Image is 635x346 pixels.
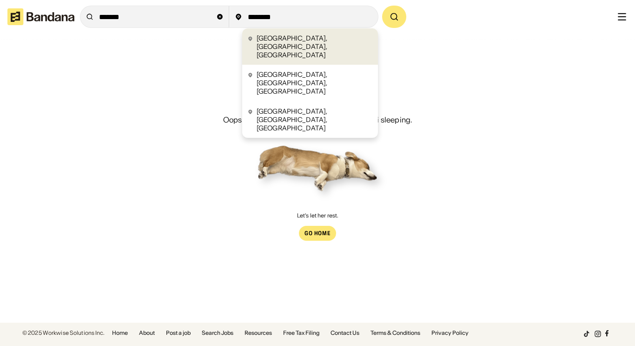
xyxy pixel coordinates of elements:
div: [GEOGRAPHIC_DATA], [GEOGRAPHIC_DATA], [GEOGRAPHIC_DATA] [257,107,372,133]
a: Search Jobs [202,330,233,336]
a: Terms & Conditions [370,330,420,336]
div: Let's let her rest. [297,213,338,218]
div: Go Home [304,231,331,236]
a: Free Tax Filing [283,330,319,336]
a: Home [112,330,128,336]
a: Privacy Policy [431,330,469,336]
div: [GEOGRAPHIC_DATA], [GEOGRAPHIC_DATA], [GEOGRAPHIC_DATA] [257,34,372,60]
div: Oops! Looks like we've stumbled across Somi sleeping. [223,116,412,123]
a: Go Home [299,226,337,241]
img: Bandana logotype [7,8,74,25]
a: About [139,330,155,336]
a: Post a job [166,330,191,336]
a: Contact Us [331,330,359,336]
img: Somi sleeping [258,146,377,191]
a: Resources [245,330,272,336]
div: [GEOGRAPHIC_DATA], [GEOGRAPHIC_DATA], [GEOGRAPHIC_DATA] [257,70,372,96]
div: © 2025 Workwise Solutions Inc. [22,330,105,336]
